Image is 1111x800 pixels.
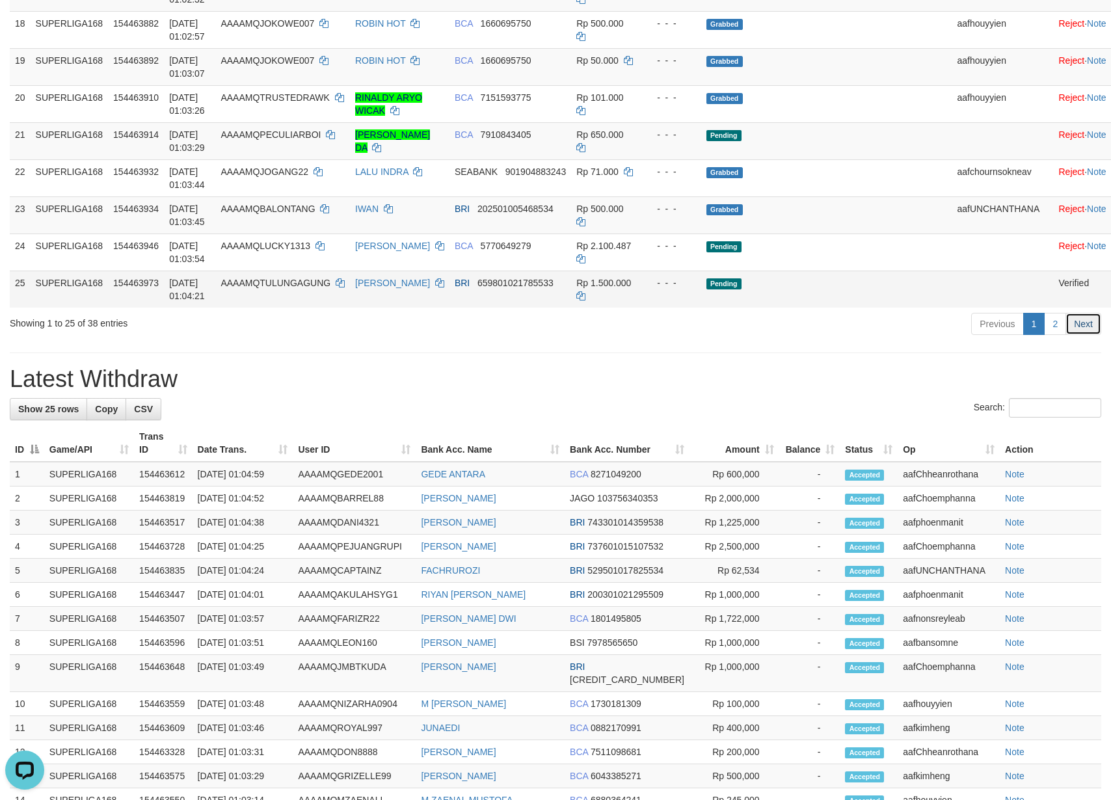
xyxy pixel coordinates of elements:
a: Previous [971,313,1023,335]
td: [DATE] 01:04:38 [193,511,293,535]
a: Note [1087,92,1106,103]
td: - [779,535,840,559]
div: Showing 1 to 25 of 38 entries [10,312,453,330]
td: 23 [10,196,31,233]
a: GEDE ANTARA [421,469,485,479]
a: ROBIN HOT [355,18,406,29]
th: Op: activate to sort column ascending [898,425,1000,462]
a: JUNAEDI [421,723,460,733]
span: [DATE] 01:02:57 [169,18,205,42]
th: Balance: activate to sort column ascending [779,425,840,462]
div: - - - [647,128,696,141]
td: 3 [10,511,44,535]
td: 9 [10,655,44,692]
td: Rp 400,000 [689,716,779,740]
td: 24 [10,233,31,271]
span: 154463973 [113,278,159,288]
th: Bank Acc. Name: activate to sort column ascending [416,425,565,462]
span: [DATE] 01:03:07 [169,55,205,79]
a: CSV [126,398,161,420]
span: BRI [570,661,585,672]
span: Accepted [845,590,884,601]
td: - [779,716,840,740]
span: BRI [570,541,585,552]
th: Action [1000,425,1101,462]
td: SUPERLIGA168 [44,692,134,716]
span: Copy 103756340353 to clipboard [597,493,658,503]
th: Trans ID: activate to sort column ascending [134,425,192,462]
span: BCA [570,613,588,624]
td: SUPERLIGA168 [44,559,134,583]
td: SUPERLIGA168 [31,159,109,196]
span: AAAAMQJOKOWE007 [221,18,314,29]
td: 2 [10,487,44,511]
span: Pending [706,241,742,252]
td: AAAAMQLEON160 [293,631,416,655]
a: Note [1005,747,1024,757]
a: ROBIN HOT [355,55,406,66]
a: Note [1087,204,1106,214]
td: aafUNCHANTHANA [952,196,1053,233]
span: AAAAMQPECULIARBOI [221,129,321,140]
span: Copy 1660695750 to clipboard [481,18,531,29]
td: aafchournsokneav [952,159,1053,196]
span: Grabbed [706,19,743,30]
td: 154463596 [134,631,192,655]
td: 154463517 [134,511,192,535]
td: - [779,487,840,511]
td: 154463728 [134,535,192,559]
span: JAGO [570,493,595,503]
span: Rp 650.000 [576,129,623,140]
td: aafChoemphanna [898,535,1000,559]
span: BCA [570,699,588,709]
input: Search: [1009,398,1101,418]
span: Copy 202501005468534 to clipboard [477,204,554,214]
td: [DATE] 01:03:48 [193,692,293,716]
td: 22 [10,159,31,196]
span: BRI [455,278,470,288]
a: Note [1087,18,1106,29]
span: Accepted [845,723,884,734]
td: 1 [10,462,44,487]
span: 154463934 [113,204,159,214]
span: Show 25 rows [18,404,79,414]
th: Amount: activate to sort column ascending [689,425,779,462]
span: Accepted [845,699,884,710]
td: SUPERLIGA168 [31,122,109,159]
td: SUPERLIGA168 [44,631,134,655]
div: - - - [647,239,696,252]
td: SUPERLIGA168 [44,487,134,511]
td: aafhouyyien [952,85,1053,122]
a: Copy [87,398,126,420]
td: AAAAMQBARREL88 [293,487,416,511]
a: Reject [1058,18,1084,29]
span: AAAAMQJOGANG22 [221,167,308,177]
span: Accepted [845,518,884,529]
td: AAAAMQROYAL997 [293,716,416,740]
span: [DATE] 01:03:45 [169,204,205,227]
td: [DATE] 01:04:52 [193,487,293,511]
th: User ID: activate to sort column ascending [293,425,416,462]
td: aafphoenmanit [898,511,1000,535]
span: 154463946 [113,241,159,251]
td: SUPERLIGA168 [31,271,109,308]
span: 154463892 [113,55,159,66]
span: BCA [455,241,473,251]
td: [DATE] 01:03:57 [193,607,293,631]
span: Accepted [845,747,884,758]
th: Bank Acc. Number: activate to sort column ascending [565,425,689,462]
td: 20 [10,85,31,122]
td: SUPERLIGA168 [44,655,134,692]
a: Note [1087,167,1106,177]
a: [PERSON_NAME] [355,278,430,288]
td: SUPERLIGA168 [31,233,109,271]
td: SUPERLIGA168 [44,607,134,631]
td: SUPERLIGA168 [44,740,134,764]
td: 154463447 [134,583,192,607]
td: 21 [10,122,31,159]
span: BCA [455,129,473,140]
span: [DATE] 01:04:21 [169,278,205,301]
span: Pending [706,130,742,141]
span: Rp 1.500.000 [576,278,631,288]
span: BCA [570,469,588,479]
